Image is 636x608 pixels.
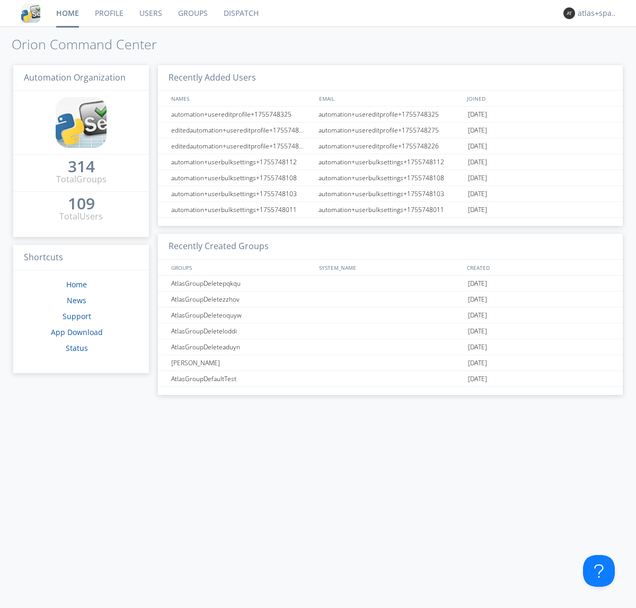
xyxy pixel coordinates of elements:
[169,355,315,371] div: [PERSON_NAME]
[158,339,623,355] a: AtlasGroupDeleteaduyn[DATE]
[468,355,487,371] span: [DATE]
[67,295,86,305] a: News
[468,339,487,355] span: [DATE]
[468,122,487,138] span: [DATE]
[316,260,464,275] div: SYSTEM_NAME
[158,323,623,339] a: AtlasGroupDeleteloddi[DATE]
[169,107,315,122] div: automation+usereditprofile+1755748325
[169,186,315,201] div: automation+userbulksettings+1755748103
[158,170,623,186] a: automation+userbulksettings+1755748108automation+userbulksettings+1755748108[DATE]
[468,138,487,154] span: [DATE]
[158,65,623,91] h3: Recently Added Users
[158,355,623,371] a: [PERSON_NAME][DATE]
[68,161,95,173] a: 314
[464,91,613,106] div: JOINED
[169,276,315,291] div: AtlasGroupDeletepqkqu
[63,311,91,321] a: Support
[169,260,314,275] div: GROUPS
[21,4,40,23] img: cddb5a64eb264b2086981ab96f4c1ba7
[169,292,315,307] div: AtlasGroupDeletezzhov
[316,107,465,122] div: automation+usereditprofile+1755748325
[316,122,465,138] div: automation+usereditprofile+1755748275
[158,307,623,323] a: AtlasGroupDeleteoquyw[DATE]
[169,170,315,186] div: automation+userbulksettings+1755748108
[169,138,315,154] div: editedautomation+usereditprofile+1755748226
[158,107,623,122] a: automation+usereditprofile+1755748325automation+usereditprofile+1755748325[DATE]
[59,210,103,223] div: Total Users
[583,555,615,587] iframe: Toggle Customer Support
[578,8,617,19] div: atlas+spanish0002
[66,279,87,289] a: Home
[13,245,149,271] h3: Shortcuts
[468,202,487,218] span: [DATE]
[464,260,613,275] div: CREATED
[68,198,95,209] div: 109
[158,138,623,154] a: editedautomation+usereditprofile+1755748226automation+usereditprofile+1755748226[DATE]
[316,91,464,106] div: EMAIL
[468,276,487,292] span: [DATE]
[66,343,88,353] a: Status
[468,107,487,122] span: [DATE]
[316,186,465,201] div: automation+userbulksettings+1755748103
[563,7,575,19] img: 373638.png
[169,307,315,323] div: AtlasGroupDeleteoquyw
[316,202,465,217] div: automation+userbulksettings+1755748011
[158,292,623,307] a: AtlasGroupDeletezzhov[DATE]
[24,72,126,83] span: Automation Organization
[468,154,487,170] span: [DATE]
[169,339,315,355] div: AtlasGroupDeleteaduyn
[158,186,623,202] a: automation+userbulksettings+1755748103automation+userbulksettings+1755748103[DATE]
[158,154,623,170] a: automation+userbulksettings+1755748112automation+userbulksettings+1755748112[DATE]
[56,173,107,186] div: Total Groups
[158,234,623,260] h3: Recently Created Groups
[158,276,623,292] a: AtlasGroupDeletepqkqu[DATE]
[68,198,95,210] a: 109
[169,323,315,339] div: AtlasGroupDeleteloddi
[468,371,487,387] span: [DATE]
[468,170,487,186] span: [DATE]
[316,154,465,170] div: automation+userbulksettings+1755748112
[68,161,95,172] div: 314
[316,170,465,186] div: automation+userbulksettings+1755748108
[169,371,315,386] div: AtlasGroupDefaultTest
[316,138,465,154] div: automation+usereditprofile+1755748226
[169,154,315,170] div: automation+userbulksettings+1755748112
[158,122,623,138] a: editedautomation+usereditprofile+1755748275automation+usereditprofile+1755748275[DATE]
[158,202,623,218] a: automation+userbulksettings+1755748011automation+userbulksettings+1755748011[DATE]
[169,202,315,217] div: automation+userbulksettings+1755748011
[169,91,314,106] div: NAMES
[51,327,103,337] a: App Download
[468,307,487,323] span: [DATE]
[158,371,623,387] a: AtlasGroupDefaultTest[DATE]
[169,122,315,138] div: editedautomation+usereditprofile+1755748275
[56,97,107,148] img: cddb5a64eb264b2086981ab96f4c1ba7
[468,186,487,202] span: [DATE]
[468,292,487,307] span: [DATE]
[468,323,487,339] span: [DATE]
